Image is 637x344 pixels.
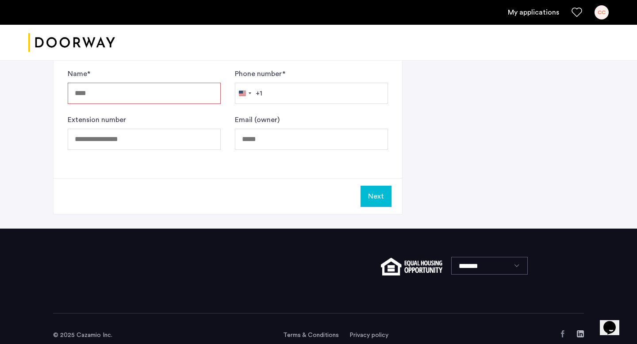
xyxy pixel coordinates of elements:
div: CC [595,5,609,19]
a: Facebook [559,330,566,337]
select: Language select [451,257,528,275]
a: My application [508,7,559,18]
label: Phone number * [235,69,285,79]
label: Name * [68,69,90,79]
img: logo [28,26,115,59]
button: Selected country [235,83,262,103]
label: Email (owner) [235,115,280,125]
a: Terms and conditions [283,331,339,340]
span: © 2025 Cazamio Inc. [53,332,112,338]
a: LinkedIn [577,330,584,337]
a: Favorites [572,7,582,18]
a: Cazamio logo [28,26,115,59]
img: equal-housing.png [381,258,442,275]
div: +1 [256,88,262,99]
a: Privacy policy [349,331,388,340]
button: Next [361,186,391,207]
label: Extension number [68,115,126,125]
iframe: chat widget [600,309,628,335]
